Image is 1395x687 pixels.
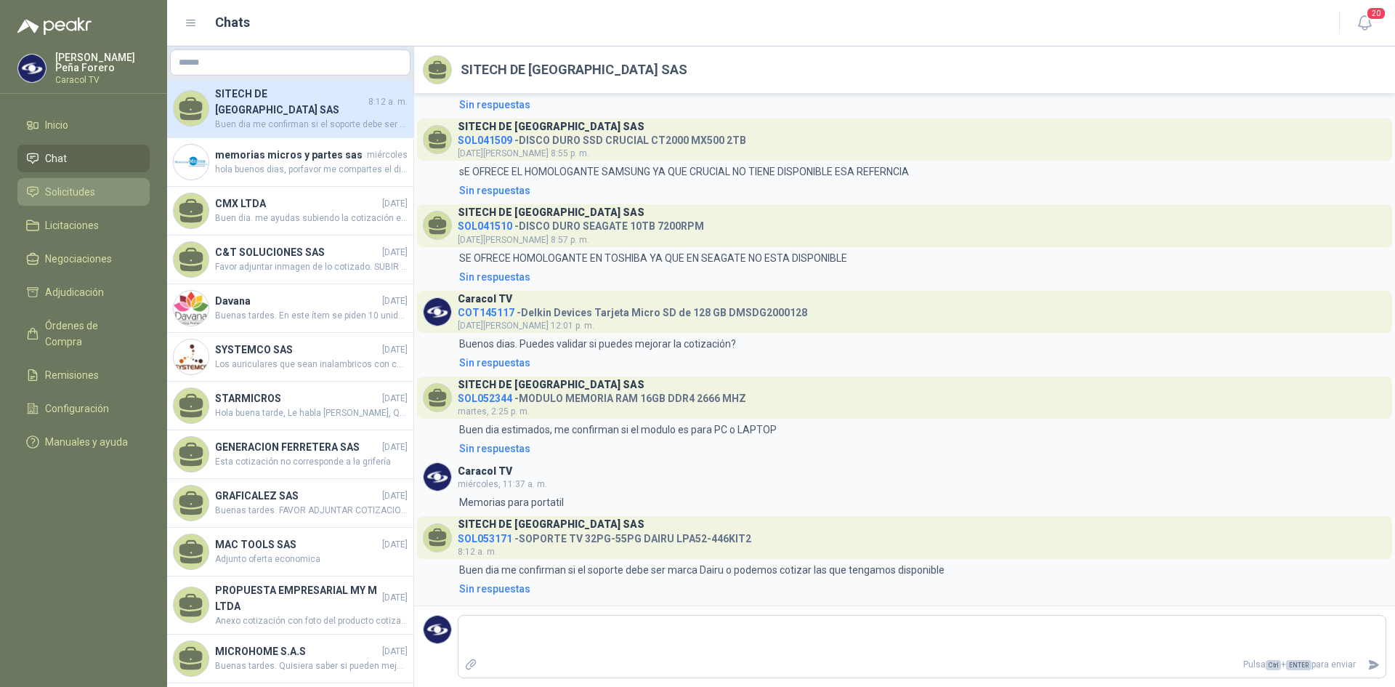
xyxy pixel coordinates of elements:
[459,336,736,352] p: Buenos dias. Puedes validar si puedes mejorar la cotización?
[45,367,99,383] span: Remisiones
[1266,660,1281,670] span: Ctrl
[367,148,408,162] span: miércoles
[215,455,408,469] span: Esta cotización no corresponde a la grifería
[456,182,1386,198] a: Sin respuestas
[456,97,1386,113] a: Sin respuestas
[459,441,530,457] div: Sin respuestas
[215,488,379,504] h4: GRAFICALEZ SAS
[215,582,379,614] h4: PROPUESTA EMPRESARIAL MY M LTDA
[55,76,150,84] p: Caracol TV
[458,220,512,232] span: SOL041510
[1286,660,1311,670] span: ENTER
[456,441,1386,457] a: Sin respuestas
[1366,7,1386,20] span: 20
[55,52,150,73] p: [PERSON_NAME] Peña Forero
[458,652,483,678] label: Adjuntar archivos
[1351,10,1378,36] button: 20
[456,355,1386,371] a: Sin respuestas
[461,60,687,80] h2: SITECH DE [GEOGRAPHIC_DATA] SAS
[167,479,413,528] a: GRAFICALEZ SAS[DATE]Buenas tardes. FAVOR ADJUNTAR COTIZACION EN SU FORMATO
[215,614,408,628] span: Anexo cotización con foto del producto cotizado
[459,355,530,371] div: Sin respuestas
[167,80,413,138] a: SITECH DE [GEOGRAPHIC_DATA] SAS8:12 a. m.Buen dia me confirman si el soporte debe ser marca Dairu...
[458,389,746,403] h4: - MODULO MEMORIA RAM 16GB DDR4 2666 MHZ
[45,284,104,300] span: Adjudicación
[456,269,1386,285] a: Sin respuestas
[167,187,413,236] a: CMX LTDA[DATE]Buen dia. me ayudas subiendo la cotización en el formato de ustedes. Gracias
[215,390,379,406] h4: STARMICROS
[424,616,451,643] img: Company Logo
[45,318,136,350] span: Órdenes de Compra
[215,406,408,420] span: Hola buena tarde, Le habla [PERSON_NAME], Quisiera saber por favor para que tipo de vehículo es l...
[215,659,408,673] span: Buenas tardes. Quisiera saber si pueden mejorar el precio de esta oferta? Liborio G
[215,293,379,309] h4: Davana
[174,340,209,374] img: Company Logo
[215,196,379,212] h4: CMX LTDA
[167,430,413,479] a: GENERACION FERRETERA SAS[DATE]Esta cotización no corresponde a la grifería
[458,393,512,404] span: SOL052344
[45,117,68,133] span: Inicio
[45,184,95,200] span: Solicitudes
[1362,652,1386,678] button: Enviar
[215,86,365,118] h4: SITECH DE [GEOGRAPHIC_DATA] SAS
[459,581,530,597] div: Sin respuestas
[458,131,746,145] h4: - DISCO DURO SSD CRUCIAL CT2000 MX500 2TB
[382,343,408,357] span: [DATE]
[174,145,209,180] img: Company Logo
[459,269,530,285] div: Sin respuestas
[215,212,408,225] span: Buen dia. me ayudas subiendo la cotización en el formato de ustedes. Gracias
[215,643,379,659] h4: MICROHOME S.A.S
[174,291,209,326] img: Company Logo
[382,538,408,552] span: [DATE]
[458,529,751,543] h4: - SOPORTE TV 32PG-55PG DAIRU LPA52-446KIT2
[382,197,408,211] span: [DATE]
[215,118,408,132] span: Buen dia me confirman si el soporte debe ser marca Dairu o podemos cotizar las que tengamos dispo...
[45,251,112,267] span: Negociaciones
[17,111,150,139] a: Inicio
[215,309,408,323] span: Buenas tardes. En este ítem se piden 10 unidades, combinadas y/o alternativa para entregar las 10...
[215,244,379,260] h4: C&T SOLUCIONES SAS
[382,441,408,454] span: [DATE]
[458,381,644,389] h3: SITECH DE [GEOGRAPHIC_DATA] SAS
[458,295,512,303] h3: Caracol TV
[458,533,512,545] span: SOL053171
[215,553,408,566] span: Adjunto oferta economica
[368,95,408,109] span: 8:12 a. m.
[17,245,150,273] a: Negociaciones
[458,406,530,417] span: martes, 2:25 p. m.
[458,547,497,557] span: 8:12 a. m.
[458,209,644,217] h3: SITECH DE [GEOGRAPHIC_DATA] SAS
[458,521,644,529] h3: SITECH DE [GEOGRAPHIC_DATA] SAS
[424,463,451,491] img: Company Logo
[459,182,530,198] div: Sin respuestas
[459,250,847,266] p: SE OFRECE HOMOLOGANTE EN TOSHIBA YA QUE EN SEAGATE NO ESTA DISPONIBLE
[167,576,413,635] a: PROPUESTA EMPRESARIAL MY M LTDA[DATE]Anexo cotización con foto del producto cotizado
[458,235,589,245] span: [DATE][PERSON_NAME] 8:57 p. m.
[18,55,46,82] img: Company Logo
[382,246,408,260] span: [DATE]
[215,342,379,358] h4: SYSTEMCO SAS
[215,537,379,553] h4: MAC TOOLS SAS
[458,479,547,489] span: miércoles, 11:37 a. m.
[459,164,909,180] p: sE OFRECE EL HOMOLOGANTE SAMSUNG YA QUE CRUCIAL NO TIENE DISPONIBLE ESA REFERNCIA
[382,489,408,503] span: [DATE]
[424,298,451,326] img: Company Logo
[45,150,67,166] span: Chat
[459,562,945,578] p: Buen dia me confirman si el soporte debe ser marca Dairu o podemos cotizar las que tengamos dispo...
[167,138,413,187] a: Company Logomemorias micros y partes sasmiércoleshola buenos dias, porfavor me compartes el diseñ...
[45,434,128,450] span: Manuales y ayuda
[17,312,150,355] a: Órdenes de Compra
[167,333,413,382] a: Company LogoSYSTEMCO SAS[DATE]Los auriculares que sean inalambricos con conexión a Bluetooth
[458,321,594,331] span: [DATE][PERSON_NAME] 12:01 p. m.
[458,217,704,230] h4: - DISCO DURO SEAGATE 10TB 7200RPM
[458,467,512,475] h3: Caracol TV
[458,134,512,146] span: SOL041509
[215,260,408,274] span: Favor adjuntar inmagen de lo cotizado. SUBIR COTIZACION EN SU FORMATO
[458,123,644,131] h3: SITECH DE [GEOGRAPHIC_DATA] SAS
[459,494,564,510] p: Memorias para portatil
[459,422,777,438] p: Buen dia estimados, me confirman si el modulo es para PC o LAPTOP
[458,148,589,158] span: [DATE][PERSON_NAME] 8:55 p. m.
[456,581,1386,597] a: Sin respuestas
[382,591,408,605] span: [DATE]
[17,212,150,239] a: Licitaciones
